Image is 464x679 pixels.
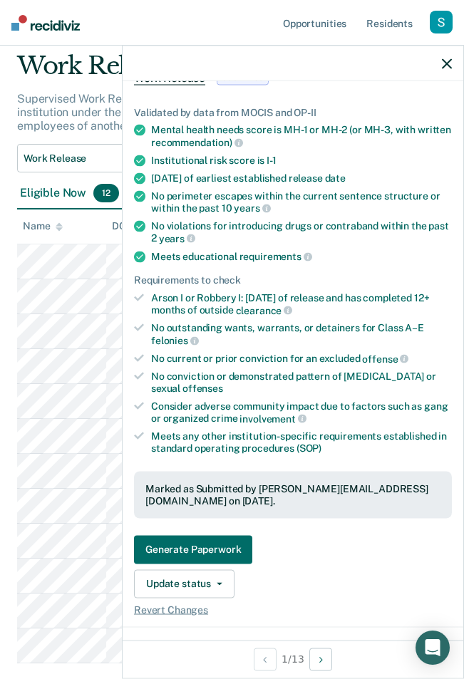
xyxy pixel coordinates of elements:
[151,292,452,316] div: Arson I or Robbery I: [DATE] of release and has completed 12+ months of outside
[112,220,158,232] div: DOC ID
[267,154,277,165] span: I-1
[151,250,452,263] div: Meets educational
[151,190,452,214] div: No perimeter escapes within the current sentence structure or within the past 10
[151,400,452,425] div: Consider adverse community impact due to factors such as gang or organized crime
[234,202,270,214] span: years
[134,274,452,286] div: Requirements to check
[23,220,63,232] div: Name
[134,535,252,564] button: Generate Paperwork
[151,137,243,148] span: recommendation)
[151,124,452,148] div: Mental health needs score is MH-1 or MH-2 (or MH-3, with written
[24,152,152,165] span: Work Release
[159,232,195,244] span: years
[17,51,447,92] div: Work Release
[151,172,452,184] div: [DATE] of earliest established release
[93,184,119,202] span: 12
[362,353,408,364] span: offense
[134,569,234,598] button: Update status
[297,442,321,454] span: (SOP)
[151,322,452,346] div: No outstanding wants, warrants, or detainers for Class A–E
[17,92,443,133] p: Supervised Work Release is a program that allows residents to work outside of the institution und...
[309,648,332,670] button: Next Opportunity
[134,535,258,564] a: Generate Paperwork
[134,603,208,616] span: Revert Changes
[151,352,452,365] div: No current or prior conviction for an excluded
[145,483,440,507] div: Marked as Submitted by [PERSON_NAME][EMAIL_ADDRESS][DOMAIN_NAME] on [DATE].
[134,106,452,118] div: Validated by data from MOCIS and OP-II
[416,631,450,665] div: Open Intercom Messenger
[182,383,223,394] span: offenses
[151,220,452,244] div: No violations for introducing drugs or contraband within the past 2
[236,304,293,316] span: clearance
[151,335,199,346] span: felonies
[239,413,306,424] span: involvement
[325,172,346,183] span: date
[151,154,452,166] div: Institutional risk score is
[254,648,277,670] button: Previous Opportunity
[11,15,80,31] img: Recidiviz
[17,178,122,209] div: Eligible Now
[151,370,452,395] div: No conviction or demonstrated pattern of [MEDICAL_DATA] or sexual
[239,251,312,262] span: requirements
[151,430,452,455] div: Meets any other institution-specific requirements established in standard operating procedures
[123,640,463,678] div: 1 / 13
